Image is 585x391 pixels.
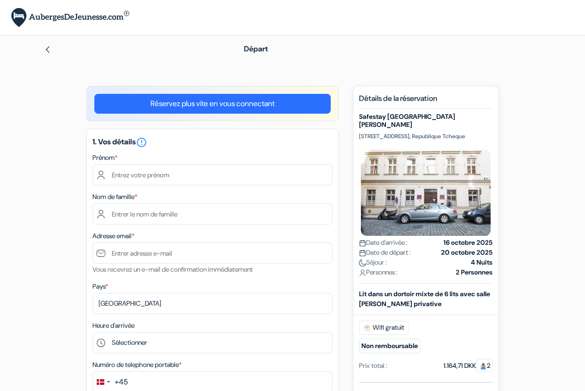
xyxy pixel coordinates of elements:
[359,258,387,267] span: Séjour :
[92,164,333,185] input: Entrez votre prénom
[359,94,493,109] h5: Détails de la réservation
[92,242,333,264] input: Entrer adresse e-mail
[359,248,411,258] span: Date de départ :
[359,361,387,371] div: Prix total :
[44,46,51,53] img: left_arrow.svg
[115,376,128,388] div: +45
[92,153,117,163] label: Prénom
[244,44,268,54] span: Départ
[443,238,493,248] strong: 16 octobre 2025
[136,137,147,148] i: error_outline
[359,321,409,335] span: Wifi gratuit
[11,8,129,27] img: AubergesDeJeunesse.com
[359,133,493,140] p: [STREET_ADDRESS], Republique Tcheque
[480,363,487,370] img: guest.svg
[92,360,182,370] label: Numéro de telephone portable
[359,290,490,308] b: Lit dans un dortoir mixte de 6 lits avec salle [PERSON_NAME] privative
[359,267,398,277] span: Personnes :
[476,359,493,372] span: 2
[94,94,331,114] a: Réservez plus vite en vous connectant
[456,267,493,277] strong: 2 Personnes
[92,231,134,241] label: Adresse email
[92,203,333,225] input: Entrer le nom de famille
[92,192,137,202] label: Nom de famille
[92,265,253,274] small: Vous recevrez un e-mail de confirmation immédiatement
[92,321,134,331] label: Heure d'arrivée
[359,259,366,266] img: moon.svg
[92,282,108,291] label: Pays
[443,361,493,371] div: 1.164,71 DKK
[441,248,493,258] strong: 20 octobre 2025
[92,137,333,148] h5: 1. Vos détails
[359,339,420,353] small: Non remboursable
[359,240,366,247] img: calendar.svg
[359,113,493,129] h5: Safestay [GEOGRAPHIC_DATA][PERSON_NAME]
[359,238,408,248] span: Date d'arrivée :
[471,258,493,267] strong: 4 Nuits
[359,250,366,257] img: calendar.svg
[136,137,147,147] a: error_outline
[359,269,366,276] img: user_icon.svg
[363,324,371,332] img: free_wifi.svg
